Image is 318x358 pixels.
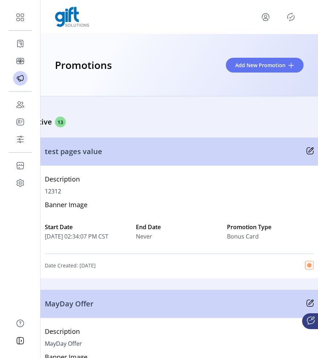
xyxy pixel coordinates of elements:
label: Promotion Type [227,223,314,231]
h5: Description [45,174,80,187]
p: Active [30,117,55,127]
span: [DATE] 02:34:07 PM CST [45,232,132,241]
button: Add New Promotion [226,58,304,73]
button: menu [260,11,271,23]
label: Start Date [45,223,132,231]
p: test pages value [45,146,102,157]
span: Never [136,232,152,241]
h3: Promotions [55,57,112,73]
h5: Description [45,327,80,339]
p: 12312 [45,187,61,196]
h5: Banner Image [45,200,87,213]
span: Bonus Card [227,232,259,241]
label: End Date [136,223,223,231]
button: Publisher Panel [285,11,297,23]
p: MayDay Offer [45,339,82,348]
span: Add New Promotion [235,61,285,69]
p: Date Created: [DATE] [45,262,96,269]
p: MayDay Offer [45,298,94,309]
span: 13 [55,117,66,127]
img: logo [55,7,89,27]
